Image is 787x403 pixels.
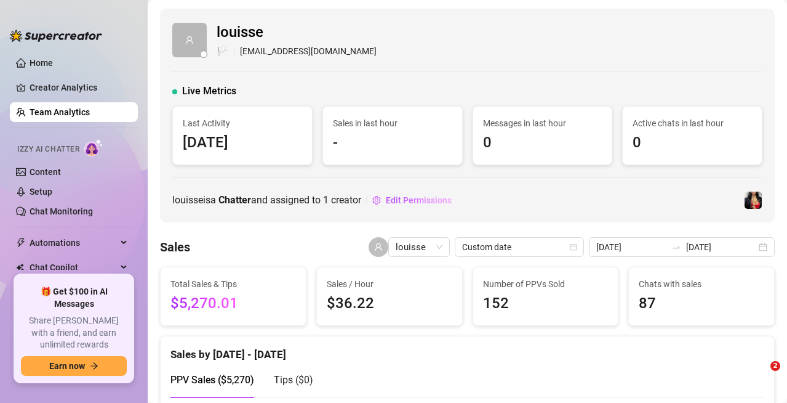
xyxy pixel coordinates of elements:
[160,238,190,256] h4: Sales
[374,243,383,251] span: user
[596,240,666,254] input: Start date
[570,243,577,251] span: calendar
[483,292,609,315] span: 152
[639,277,764,291] span: Chats with sales
[10,30,102,42] img: logo-BBDzfeDw.svg
[170,374,254,386] span: PPV Sales ( $5,270 )
[633,131,752,155] span: 0
[183,131,302,155] span: [DATE]
[483,277,609,291] span: Number of PPVs Sold
[671,242,681,252] span: to
[21,286,127,310] span: 🎁 Get $100 in AI Messages
[372,190,452,210] button: Edit Permissions
[30,107,90,117] a: Team Analytics
[639,292,764,315] span: 87
[386,195,452,205] span: Edit Permissions
[745,192,762,209] img: 𝐌𝐄𝐍𝐂𝐑𝐔𝐒𝐇𝐄𝐑
[84,139,103,157] img: AI Chatter
[745,361,775,391] iframe: Intercom live chat
[396,238,442,256] span: louisse
[327,292,452,315] span: $36.22
[21,315,127,351] span: Share [PERSON_NAME] with a friend, and earn unlimited rewards
[17,144,79,155] span: Izzy AI Chatter
[30,258,117,277] span: Chat Copilot
[16,238,26,248] span: thunderbolt
[30,187,52,197] a: Setup
[217,21,377,44] span: louisse
[30,167,61,177] a: Content
[633,116,752,130] span: Active chats in last hour
[323,194,329,206] span: 1
[483,131,602,155] span: 0
[172,192,361,208] span: louisse is a and assigned to creator
[770,361,780,371] span: 2
[483,116,602,130] span: Messages in last hour
[90,362,98,370] span: arrow-right
[49,361,85,371] span: Earn now
[274,374,313,386] span: Tips ( $0 )
[217,44,377,59] div: [EMAIL_ADDRESS][DOMAIN_NAME]
[183,116,302,130] span: Last Activity
[182,84,236,99] span: Live Metrics
[170,292,296,315] span: $5,270.01
[217,44,228,59] span: 🏳️
[333,116,452,130] span: Sales in last hour
[30,78,128,97] a: Creator Analytics
[462,238,577,256] span: Custom date
[686,240,756,254] input: End date
[30,206,93,216] a: Chat Monitoring
[30,58,53,68] a: Home
[218,194,251,206] b: Chatter
[671,242,681,252] span: swap-right
[170,277,296,291] span: Total Sales & Tips
[185,36,194,44] span: user
[21,356,127,376] button: Earn nowarrow-right
[16,263,24,272] img: Chat Copilot
[327,277,452,291] span: Sales / Hour
[372,196,381,205] span: setting
[170,336,764,363] div: Sales by [DATE] - [DATE]
[333,131,452,155] span: -
[30,233,117,253] span: Automations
